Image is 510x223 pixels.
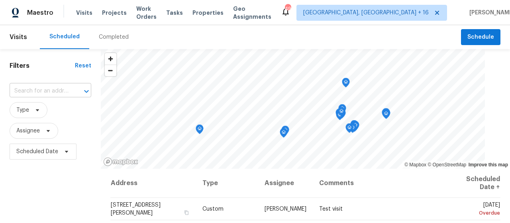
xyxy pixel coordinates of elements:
div: Scheduled [49,33,80,41]
th: Comments [313,169,452,198]
div: Map marker [281,126,289,138]
a: Mapbox homepage [103,157,138,166]
div: Overdue [459,209,500,217]
div: Map marker [338,109,346,121]
span: [GEOGRAPHIC_DATA], [GEOGRAPHIC_DATA] + 16 [303,9,429,17]
div: Map marker [382,109,390,122]
th: Address [110,169,196,198]
div: Map marker [382,109,390,121]
a: OpenStreetMap [428,162,466,168]
span: Visits [10,28,27,46]
span: Maestro [27,9,53,17]
span: Work Orders [136,5,157,21]
span: [DATE] [459,202,500,217]
div: Reset [75,62,91,70]
div: Map marker [338,104,346,116]
div: Map marker [337,107,345,119]
a: Improve this map [469,162,508,168]
div: Map marker [280,128,288,140]
div: Map marker [335,109,343,121]
div: Completed [99,33,129,41]
span: Scheduled Date [16,148,58,156]
span: Geo Assignments [233,5,271,21]
div: 499 [285,5,290,13]
span: Properties [192,9,224,17]
span: [STREET_ADDRESS][PERSON_NAME] [111,202,161,216]
span: Assignee [16,127,40,135]
div: Map marker [196,124,204,137]
th: Assignee [258,169,313,198]
span: Projects [102,9,127,17]
div: Map marker [342,78,350,90]
button: Copy Address [182,209,190,216]
div: Map marker [350,120,358,132]
span: Schedule [467,32,494,42]
span: Custom [202,206,224,212]
div: Map marker [345,123,353,136]
button: Schedule [461,29,500,45]
th: Scheduled Date ↑ [452,169,500,198]
span: Test visit [319,206,343,212]
div: Map marker [336,111,344,123]
canvas: Map [101,49,485,169]
th: Type [196,169,258,198]
span: Visits [76,9,92,17]
span: Tasks [166,10,183,16]
input: Search for an address... [10,85,69,97]
div: Map marker [351,121,359,133]
div: Map marker [382,109,390,121]
button: Zoom out [105,65,116,76]
span: Type [16,106,29,114]
div: Map marker [382,108,390,120]
div: Map marker [349,123,357,136]
button: Open [81,86,92,97]
a: Mapbox [404,162,426,168]
span: [PERSON_NAME] [265,206,306,212]
button: Zoom in [105,53,116,65]
h1: Filters [10,62,75,70]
